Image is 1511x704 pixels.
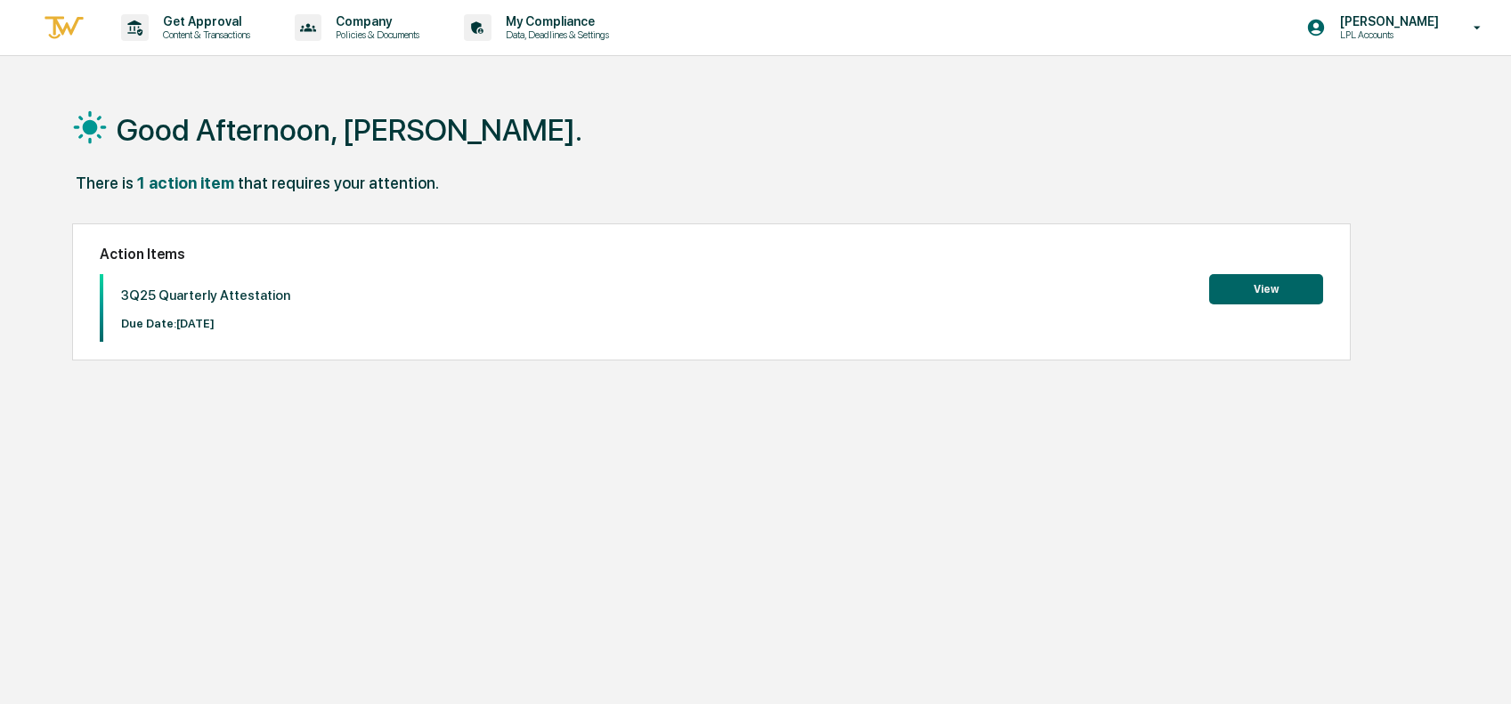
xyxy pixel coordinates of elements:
h1: Good Afternoon, [PERSON_NAME]. [117,112,582,148]
p: Due Date: [DATE] [121,317,290,330]
h2: Action Items [100,246,1324,263]
button: View [1209,274,1323,304]
p: Content & Transactions [149,28,259,41]
p: 3Q25 Quarterly Attestation [121,287,290,303]
div: 1 action item [137,174,234,192]
p: LPL Accounts [1326,28,1448,41]
div: that requires your attention. [238,174,439,192]
div: There is [76,174,134,192]
p: Data, Deadlines & Settings [491,28,618,41]
p: Get Approval [149,14,259,28]
img: logo [43,13,85,43]
p: My Compliance [491,14,618,28]
p: [PERSON_NAME] [1326,14,1448,28]
p: Company [321,14,428,28]
p: Policies & Documents [321,28,428,41]
a: View [1209,279,1323,296]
